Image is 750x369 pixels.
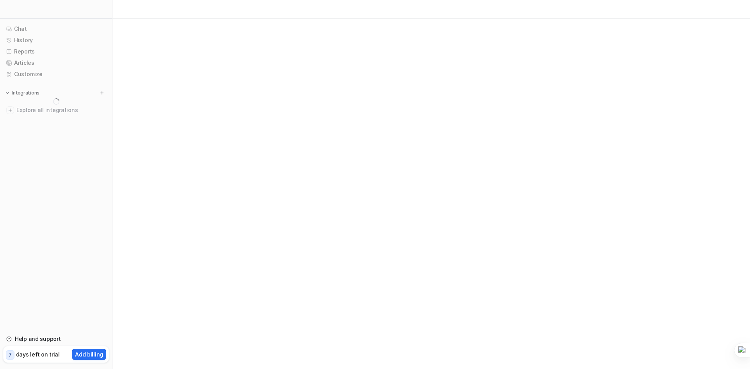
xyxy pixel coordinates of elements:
[3,23,109,34] a: Chat
[12,90,39,96] p: Integrations
[5,90,10,96] img: expand menu
[3,333,109,344] a: Help and support
[3,46,109,57] a: Reports
[16,104,106,116] span: Explore all integrations
[16,350,60,358] p: days left on trial
[3,57,109,68] a: Articles
[3,35,109,46] a: History
[3,105,109,116] a: Explore all integrations
[99,90,105,96] img: menu_add.svg
[6,106,14,114] img: explore all integrations
[75,350,103,358] p: Add billing
[9,351,12,358] p: 7
[3,69,109,80] a: Customize
[72,349,106,360] button: Add billing
[3,89,42,97] button: Integrations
